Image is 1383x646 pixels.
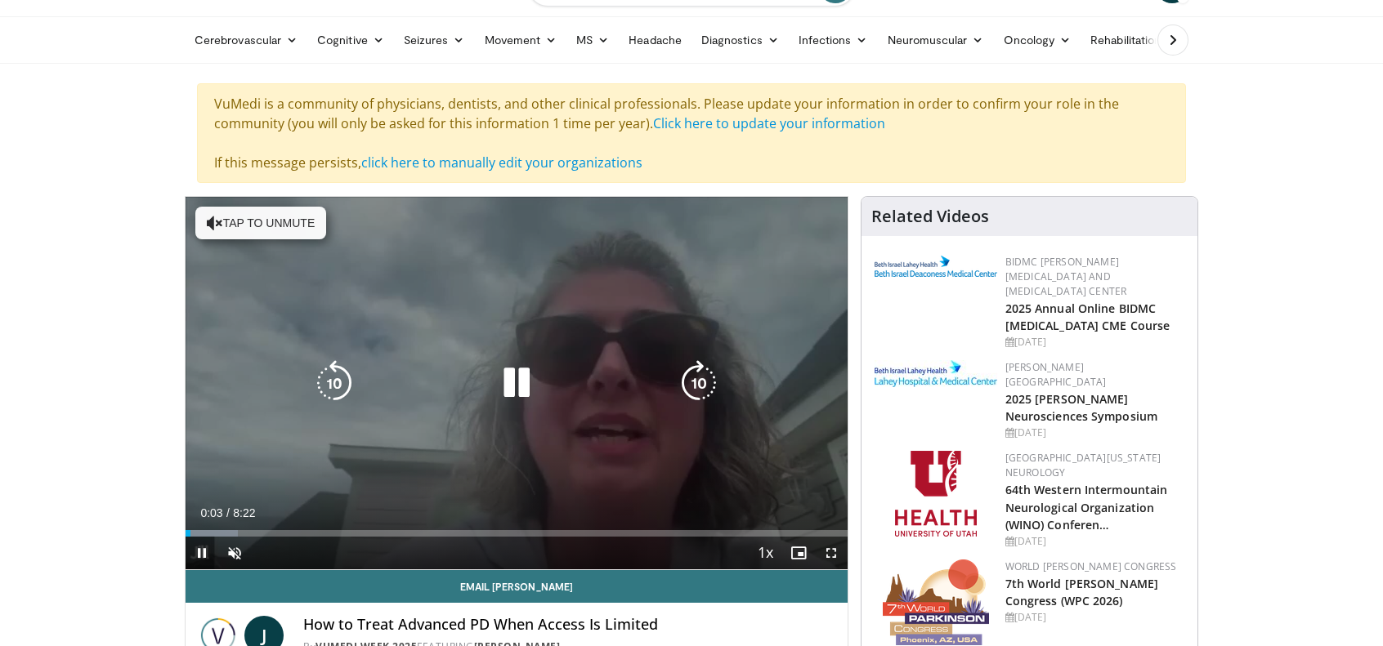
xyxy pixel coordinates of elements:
a: Cognitive [307,24,394,56]
button: Fullscreen [815,537,848,569]
span: 8:22 [233,506,255,519]
img: f6362829-b0a3-407d-a044-59546adfd345.png.150x105_q85_autocrop_double_scale_upscale_version-0.2.png [895,451,977,537]
img: 16fe1da8-a9a0-4f15-bd45-1dd1acf19c34.png.150x105_q85_autocrop_double_scale_upscale_version-0.2.png [883,559,989,645]
video-js: Video Player [186,197,848,570]
a: 7th World [PERSON_NAME] Congress (WPC 2026) [1005,576,1158,608]
a: BIDMC [PERSON_NAME][MEDICAL_DATA] and [MEDICAL_DATA] Center [1005,255,1127,298]
a: Click here to update your information [653,114,885,132]
button: Tap to unmute [195,207,326,239]
h4: Related Videos [871,207,989,226]
div: [DATE] [1005,610,1184,625]
button: Enable picture-in-picture mode [782,537,815,569]
a: MS [566,24,619,56]
a: Oncology [994,24,1081,56]
a: Seizures [394,24,475,56]
div: [DATE] [1005,534,1184,549]
h4: How to Treat Advanced PD When Access Is Limited [303,616,835,634]
span: 0:03 [200,506,222,519]
div: VuMedi is a community of physicians, dentists, and other clinical professionals. Please update yo... [197,83,1186,183]
img: c96b19ec-a48b-46a9-9095-935f19585444.png.150x105_q85_autocrop_double_scale_upscale_version-0.2.png [875,256,997,277]
button: Playback Rate [750,537,782,569]
button: Unmute [218,537,251,569]
a: 2025 [PERSON_NAME] Neurosciences Symposium [1005,391,1157,424]
a: Diagnostics [691,24,789,56]
a: Infections [789,24,878,56]
a: Cerebrovascular [185,24,307,56]
img: e7977282-282c-4444-820d-7cc2733560fd.jpg.150x105_q85_autocrop_double_scale_upscale_version-0.2.jpg [875,360,997,387]
a: World [PERSON_NAME] Congress [1005,559,1177,573]
div: [DATE] [1005,425,1184,440]
a: [PERSON_NAME][GEOGRAPHIC_DATA] [1005,360,1107,389]
a: click here to manually edit your organizations [361,154,642,172]
a: [GEOGRAPHIC_DATA][US_STATE] Neurology [1005,451,1161,479]
span: / [226,506,230,519]
div: Progress Bar [186,530,848,537]
button: Pause [186,537,218,569]
a: Email [PERSON_NAME] [186,570,848,603]
a: Rehabilitation [1081,24,1170,56]
a: Movement [475,24,567,56]
div: [DATE] [1005,335,1184,350]
a: 64th Western Intermountain Neurological Organization (WINO) Conferen… [1005,482,1168,532]
a: Headache [619,24,691,56]
a: 2025 Annual Online BIDMC [MEDICAL_DATA] CME Course [1005,301,1170,333]
a: Neuromuscular [878,24,994,56]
